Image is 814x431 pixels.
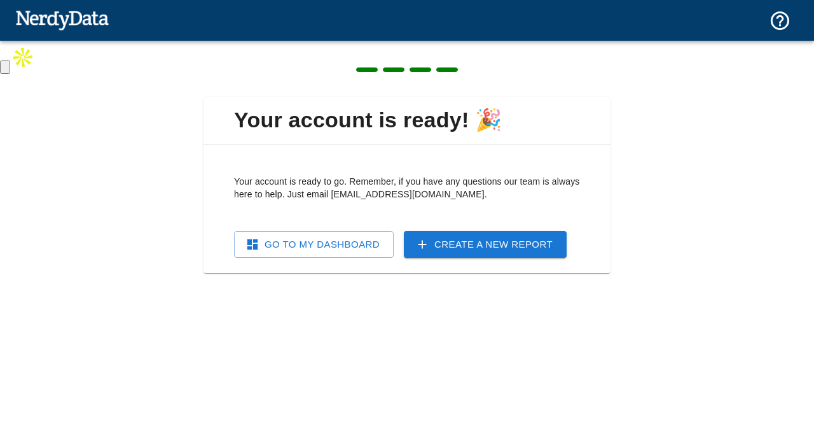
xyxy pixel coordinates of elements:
[10,45,36,70] img: Apollo
[214,107,600,134] span: Your account is ready! 🎉
[234,175,580,201] p: Your account is ready to go. Remember, if you have any questions our team is always here to help....
[761,2,799,39] button: Support and Documentation
[404,231,567,258] a: Create a New Report
[234,231,394,258] a: Go To My Dashboard
[15,7,109,32] img: NerdyData.com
